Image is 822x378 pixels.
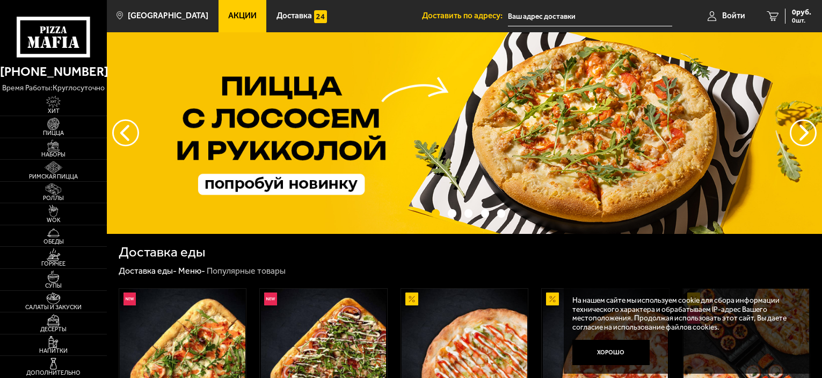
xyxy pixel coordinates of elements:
[277,12,312,20] span: Доставка
[207,266,286,277] div: Популярные товары
[178,266,205,276] a: Меню-
[112,119,139,146] button: следующий
[790,119,817,146] button: предыдущий
[481,209,489,217] button: точки переключения
[228,12,257,20] span: Акции
[792,9,811,16] span: 0 руб.
[432,209,440,217] button: точки переключения
[448,209,456,217] button: точки переключения
[123,293,136,305] img: Новинка
[128,12,208,20] span: [GEOGRAPHIC_DATA]
[497,209,505,217] button: точки переключения
[722,12,745,20] span: Войти
[314,10,327,23] img: 15daf4d41897b9f0e9f617042186c801.svg
[422,12,508,20] span: Доставить по адресу:
[792,17,811,24] span: 0 шт.
[119,245,205,259] h1: Доставка еды
[119,266,177,276] a: Доставка еды-
[572,340,650,366] button: Хорошо
[546,293,559,305] img: Акционный
[572,296,795,331] p: На нашем сайте мы используем cookie для сбора информации технического характера и обрабатываем IP...
[508,6,672,26] input: Ваш адрес доставки
[464,209,472,217] button: точки переключения
[264,293,277,305] img: Новинка
[405,293,418,305] img: Акционный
